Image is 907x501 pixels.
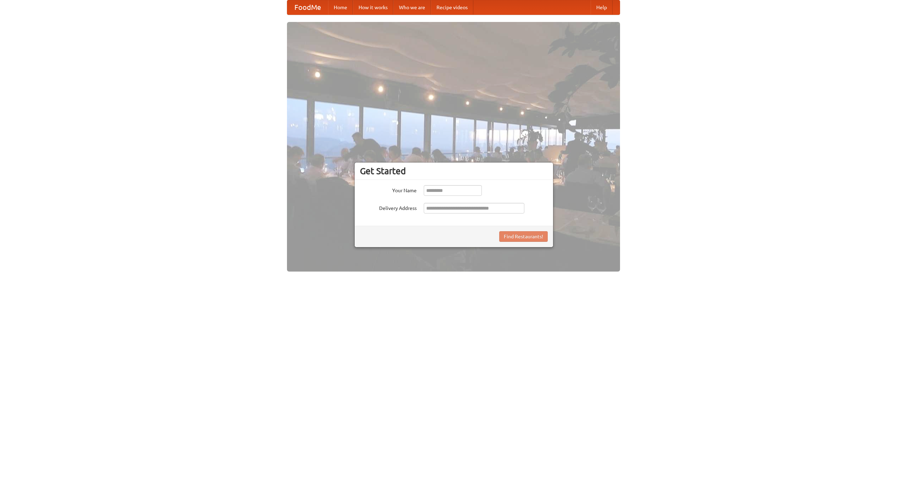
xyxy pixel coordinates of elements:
label: Delivery Address [360,203,417,212]
a: Home [328,0,353,15]
a: FoodMe [287,0,328,15]
label: Your Name [360,185,417,194]
a: Who we are [393,0,431,15]
button: Find Restaurants! [499,231,548,242]
a: Recipe videos [431,0,473,15]
h3: Get Started [360,166,548,176]
a: Help [591,0,613,15]
a: How it works [353,0,393,15]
